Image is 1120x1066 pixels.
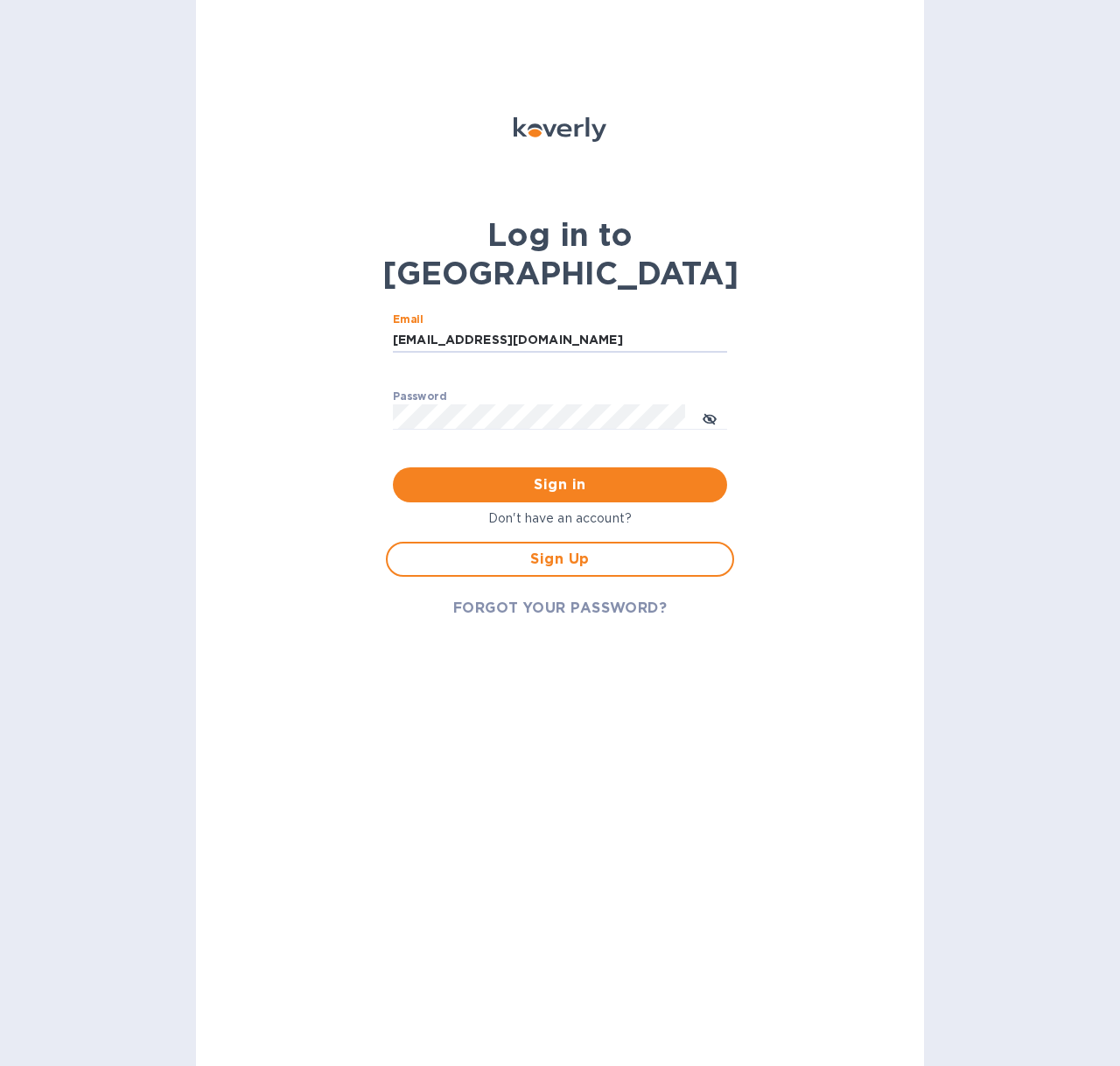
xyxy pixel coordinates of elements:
img: Koverly [514,117,606,142]
button: toggle password visibility [692,399,727,434]
span: FORGOT YOUR PASSWORD? [453,598,668,619]
button: Sign Up [386,542,734,577]
span: Sign in [407,474,713,495]
b: Log in to [GEOGRAPHIC_DATA] [382,215,738,292]
span: Sign Up [402,549,718,570]
p: Don't have an account? [386,509,734,528]
button: Sign in [393,467,727,502]
label: Password [393,391,446,402]
label: Email [393,314,423,325]
button: FORGOT YOUR PASSWORD? [439,591,682,626]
